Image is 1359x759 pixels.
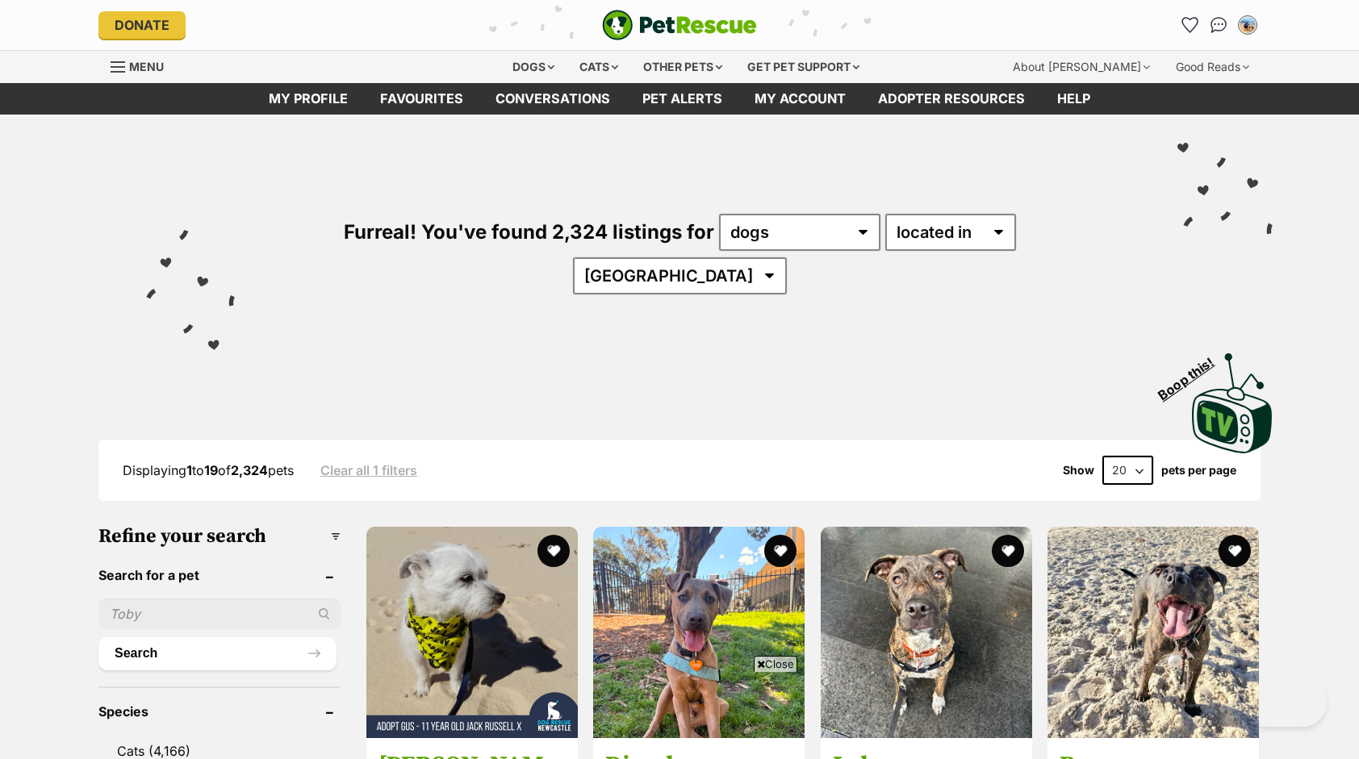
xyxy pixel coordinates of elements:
[98,11,186,39] a: Donate
[129,60,164,73] span: Menu
[1177,12,1261,38] ul: Account quick links
[821,527,1032,738] img: Lola - Staffordshire Bull Terrier Dog
[1063,464,1094,477] span: Show
[626,83,738,115] a: Pet alerts
[1165,51,1261,83] div: Good Reads
[320,463,417,478] a: Clear all 1 filters
[1156,344,1230,402] span: Boop this!
[501,51,566,83] div: Dogs
[765,535,797,567] button: favourite
[186,462,192,478] strong: 1
[632,51,734,83] div: Other pets
[98,704,341,719] header: Species
[1177,12,1202,38] a: Favourites
[366,527,578,738] img: Gus - 11 Year Old Jack Russell X - Jack Russell Terrier Dog
[98,598,341,629] input: Toby
[204,462,218,478] strong: 19
[593,527,805,738] img: Diesel - Mixed breed Dog
[754,656,797,672] span: Close
[537,535,570,567] button: favourite
[344,220,714,244] span: Furreal! You've found 2,324 listings for
[98,568,341,582] header: Search for a pet
[738,83,862,115] a: My account
[602,10,757,40] img: logo-e224e6f780fb5917bec1dbf3a21bbac754714ae5b6737aabdf751b685950b380.svg
[862,83,1041,115] a: Adopter resources
[1192,353,1273,453] img: PetRescue TV logo
[1235,12,1261,38] button: My account
[231,462,268,478] strong: 2,324
[364,83,479,115] a: Favourites
[1240,17,1256,33] img: Dongmei Li profile pic
[1041,83,1106,115] a: Help
[253,83,364,115] a: My profile
[1242,678,1327,727] iframe: Help Scout Beacon - Open
[98,637,337,669] button: Search
[479,83,626,115] a: conversations
[98,525,341,548] h3: Refine your search
[1206,12,1231,38] a: Conversations
[568,51,629,83] div: Cats
[736,51,871,83] div: Get pet support
[111,51,175,80] a: Menu
[1047,527,1259,738] img: Remco - American Staffordshire Terrier Dog
[1161,464,1236,477] label: pets per page
[992,535,1024,567] button: favourite
[1192,339,1273,457] a: Boop this!
[602,10,757,40] a: PetRescue
[1219,535,1251,567] button: favourite
[1211,17,1227,33] img: chat-41dd97257d64d25036548639549fe6c8038ab92f7586957e7f3b1b290dea8141.svg
[123,462,294,478] span: Displaying to of pets
[386,678,973,751] iframe: Advertisement
[1001,51,1161,83] div: About [PERSON_NAME]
